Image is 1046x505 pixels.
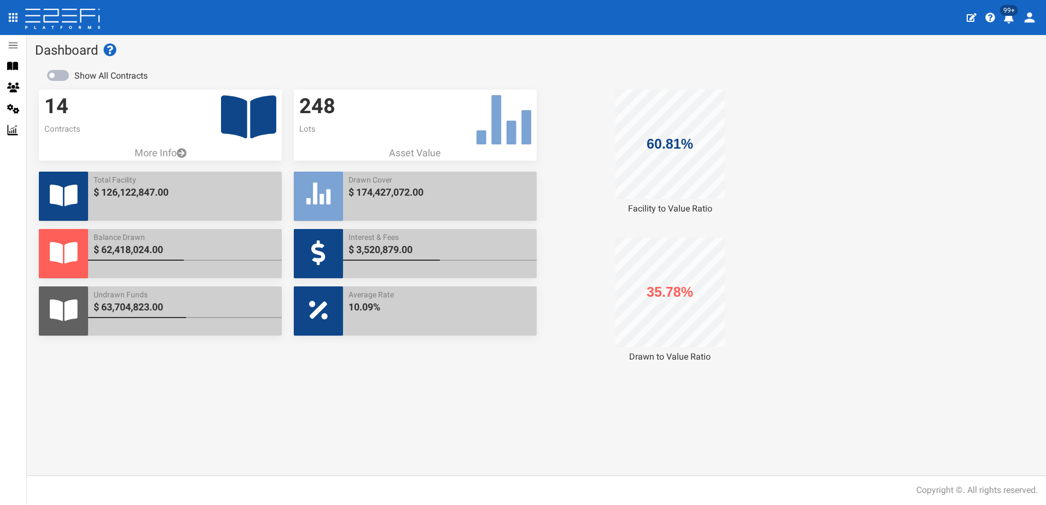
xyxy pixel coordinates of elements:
[35,43,1038,57] h1: Dashboard
[94,185,276,199] span: $ 126,122,847.00
[74,70,148,83] label: Show All Contracts
[348,289,531,300] span: Average Rate
[39,146,282,160] a: More Info
[294,146,537,160] p: Asset Value
[348,185,531,199] span: $ 174,427,072.00
[348,243,531,257] span: $ 3,520,879.00
[549,203,792,215] div: Facility to Value Ratio
[94,174,276,185] span: Total Facility
[549,351,792,363] div: Drawn to Value Ratio
[916,484,1038,497] div: Copyright ©. All rights reserved.
[94,289,276,300] span: Undrawn Funds
[348,232,531,243] span: Interest & Fees
[94,232,276,243] span: Balance Drawn
[348,174,531,185] span: Drawn Cover
[299,95,531,118] h3: 248
[44,95,276,118] h3: 14
[348,300,531,314] span: 10.09%
[94,300,276,314] span: $ 63,704,823.00
[44,124,276,135] p: Contracts
[299,124,531,135] p: Lots
[94,243,276,257] span: $ 62,418,024.00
